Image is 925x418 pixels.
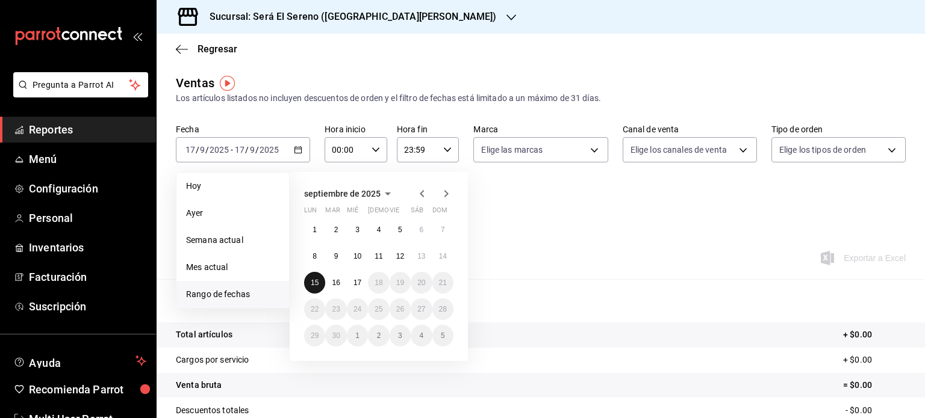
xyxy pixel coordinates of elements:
[432,272,453,294] button: 21 de septiembre de 2025
[441,331,445,340] abbr: 5 de octubre de 2025
[255,145,259,155] span: /
[176,92,906,105] div: Los artículos listados no incluyen descuentos de orden y el filtro de fechas está limitado a un m...
[313,252,317,260] abbr: 8 de septiembre de 2025
[234,145,245,155] input: --
[176,404,249,417] p: Descuentos totales
[29,151,146,167] span: Menú
[368,272,389,294] button: 18 de septiembre de 2025
[176,74,214,92] div: Ventas
[411,219,432,241] button: 6 de septiembre de 2025
[132,31,142,41] button: open_drawer_menu
[209,145,229,155] input: ----
[185,145,196,155] input: --
[29,269,146,285] span: Facturación
[33,79,129,91] span: Pregunta a Parrot AI
[347,272,368,294] button: 17 de septiembre de 2025
[355,331,360,340] abbr: 1 de octubre de 2025
[377,331,381,340] abbr: 2 de octubre de 2025
[481,144,543,156] span: Elige las marcas
[199,145,205,155] input: --
[249,145,255,155] input: --
[325,245,346,267] button: 9 de septiembre de 2025
[304,189,381,198] span: septiembre de 2025
[375,252,382,260] abbr: 11 de septiembre de 2025
[186,261,279,274] span: Mes actual
[347,325,368,346] button: 1 de octubre de 2025
[259,145,279,155] input: ----
[623,125,757,134] label: Canal de venta
[353,278,361,287] abbr: 17 de septiembre de 2025
[200,10,497,24] h3: Sucursal: Será El Sereno ([GEOGRAPHIC_DATA][PERSON_NAME])
[843,354,906,366] p: + $0.00
[439,278,447,287] abbr: 21 de septiembre de 2025
[411,206,423,219] abbr: sábado
[304,272,325,294] button: 15 de septiembre de 2025
[375,278,382,287] abbr: 18 de septiembre de 2025
[176,43,237,55] button: Regresar
[186,288,279,301] span: Rango de fechas
[347,245,368,267] button: 10 de septiembre de 2025
[231,145,233,155] span: -
[441,226,445,234] abbr: 7 de septiembre de 2025
[176,294,906,308] p: Resumen
[332,331,340,340] abbr: 30 de septiembre de 2025
[390,219,411,241] button: 5 de septiembre de 2025
[843,379,906,392] p: = $0.00
[432,298,453,320] button: 28 de septiembre de 2025
[398,226,402,234] abbr: 5 de septiembre de 2025
[29,354,131,368] span: Ayuda
[325,298,346,320] button: 23 de septiembre de 2025
[325,272,346,294] button: 16 de septiembre de 2025
[411,298,432,320] button: 27 de septiembre de 2025
[439,252,447,260] abbr: 14 de septiembre de 2025
[205,145,209,155] span: /
[29,180,146,197] span: Configuración
[417,305,425,313] abbr: 27 de septiembre de 2025
[411,325,432,346] button: 4 de octubre de 2025
[473,125,608,134] label: Marca
[396,252,404,260] abbr: 12 de septiembre de 2025
[390,272,411,294] button: 19 de septiembre de 2025
[196,145,199,155] span: /
[186,180,279,192] span: Hoy
[846,404,906,417] p: - $0.00
[176,379,222,392] p: Venta bruta
[631,144,727,156] span: Elige los canales de venta
[397,125,459,134] label: Hora fin
[311,331,319,340] abbr: 29 de septiembre de 2025
[390,206,399,219] abbr: viernes
[368,206,439,219] abbr: jueves
[347,298,368,320] button: 24 de septiembre de 2025
[29,298,146,315] span: Suscripción
[186,234,279,247] span: Semana actual
[220,76,235,91] img: Tooltip marker
[245,145,249,155] span: /
[411,245,432,267] button: 13 de septiembre de 2025
[417,252,425,260] abbr: 13 de septiembre de 2025
[432,219,453,241] button: 7 de septiembre de 2025
[432,245,453,267] button: 14 de septiembre de 2025
[396,278,404,287] abbr: 19 de septiembre de 2025
[368,245,389,267] button: 11 de septiembre de 2025
[432,325,453,346] button: 5 de octubre de 2025
[304,206,317,219] abbr: lunes
[332,305,340,313] abbr: 23 de septiembre de 2025
[347,206,358,219] abbr: miércoles
[398,331,402,340] abbr: 3 de octubre de 2025
[186,207,279,220] span: Ayer
[411,272,432,294] button: 20 de septiembre de 2025
[368,298,389,320] button: 25 de septiembre de 2025
[325,125,387,134] label: Hora inicio
[771,125,906,134] label: Tipo de orden
[390,325,411,346] button: 3 de octubre de 2025
[325,206,340,219] abbr: martes
[13,72,148,97] button: Pregunta a Parrot AI
[353,305,361,313] abbr: 24 de septiembre de 2025
[390,298,411,320] button: 26 de septiembre de 2025
[325,219,346,241] button: 2 de septiembre de 2025
[419,331,423,340] abbr: 4 de octubre de 2025
[311,278,319,287] abbr: 15 de septiembre de 2025
[779,144,866,156] span: Elige los tipos de orden
[355,226,360,234] abbr: 3 de septiembre de 2025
